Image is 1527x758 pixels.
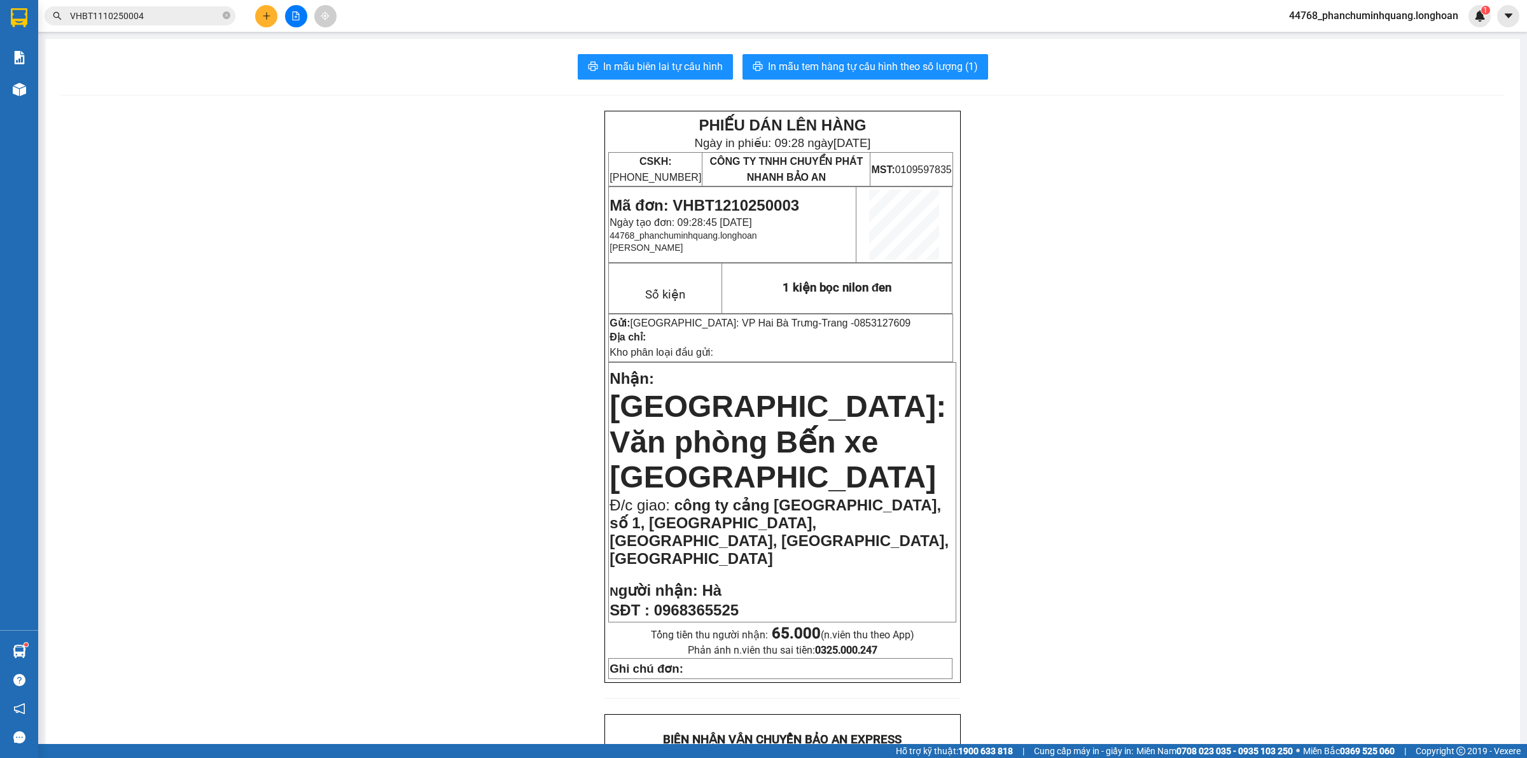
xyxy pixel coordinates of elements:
[663,733,902,747] strong: BIÊN NHẬN VẬN CHUYỂN BẢO AN EXPRESS
[1296,748,1300,754] span: ⚪️
[958,746,1013,756] strong: 1900 633 818
[699,116,866,134] strong: PHIẾU DÁN LÊN HÀNG
[13,674,25,686] span: question-circle
[13,83,26,96] img: warehouse-icon
[772,629,914,641] span: (n.viên thu theo App)
[1022,744,1024,758] span: |
[610,332,646,342] strong: Địa chỉ:
[610,496,949,567] span: công ty cảng [GEOGRAPHIC_DATA], số 1, [GEOGRAPHIC_DATA], [GEOGRAPHIC_DATA], [GEOGRAPHIC_DATA], [G...
[24,643,28,647] sup: 1
[13,51,26,64] img: solution-icon
[1136,744,1293,758] span: Miền Nam
[815,644,877,656] strong: 0325.000.247
[13,703,25,715] span: notification
[743,54,988,80] button: printerIn mẫu tem hàng tự cấu hình theo số lượng (1)
[654,601,739,619] span: 0968365525
[285,5,307,27] button: file-add
[1503,10,1514,22] span: caret-down
[1176,746,1293,756] strong: 0708 023 035 - 0935 103 250
[13,645,26,658] img: warehouse-icon
[610,585,697,598] strong: N
[1456,747,1465,755] span: copyright
[639,156,672,167] strong: CSKH:
[291,11,300,20] span: file-add
[70,9,220,23] input: Tìm tên, số ĐT hoặc mã đơn
[321,11,330,20] span: aim
[223,10,230,22] span: close-circle
[871,164,951,175] span: 0109597835
[255,5,277,27] button: plus
[1483,6,1488,15] span: 1
[772,624,821,642] strong: 65.000
[610,601,650,619] strong: SĐT :
[223,11,230,19] span: close-circle
[262,11,271,20] span: plus
[618,582,698,599] span: gười nhận:
[610,662,683,675] strong: Ghi chú đơn:
[1279,8,1468,24] span: 44768_phanchuminhquang.longhoan
[610,370,654,387] span: Nhận:
[1034,744,1133,758] span: Cung cấp máy in - giấy in:
[896,744,1013,758] span: Hỗ trợ kỹ thuật:
[603,59,723,74] span: In mẫu biên lai tự cấu hình
[702,582,722,599] span: Hà
[821,318,910,328] span: Trang -
[610,217,751,228] span: Ngày tạo đơn: 09:28:45 [DATE]
[1481,6,1490,15] sup: 1
[768,59,978,74] span: In mẫu tem hàng tự cấu hình theo số lượng (1)
[783,281,891,295] span: 1 kiện bọc nilon đen
[871,164,895,175] strong: MST:
[688,644,877,656] span: Phản ánh n.viên thu sai tiền:
[631,318,818,328] span: [GEOGRAPHIC_DATA]: VP Hai Bà Trưng
[610,347,713,358] span: Kho phân loại đầu gửi:
[610,390,946,494] span: [GEOGRAPHIC_DATA]: Văn phòng Bến xe [GEOGRAPHIC_DATA]
[53,11,62,20] span: search
[1340,746,1395,756] strong: 0369 525 060
[610,318,630,328] strong: Gửi:
[818,318,910,328] span: -
[651,629,914,641] span: Tổng tiền thu người nhận:
[13,731,25,743] span: message
[753,61,763,73] span: printer
[645,288,685,302] span: Số kiện
[610,230,757,241] span: 44768_phanchuminhquang.longhoan
[694,136,870,150] span: Ngày in phiếu: 09:28 ngày
[610,242,683,253] span: [PERSON_NAME]
[578,54,733,80] button: printerIn mẫu biên lai tự cấu hình
[610,197,799,214] span: Mã đơn: VHBT1210250003
[1497,5,1519,27] button: caret-down
[610,496,674,514] span: Đ/c giao:
[610,156,701,183] span: [PHONE_NUMBER]
[314,5,337,27] button: aim
[1404,744,1406,758] span: |
[1303,744,1395,758] span: Miền Bắc
[709,156,863,183] span: CÔNG TY TNHH CHUYỂN PHÁT NHANH BẢO AN
[833,136,871,150] span: [DATE]
[588,61,598,73] span: printer
[1474,10,1486,22] img: icon-new-feature
[854,318,910,328] span: 0853127609
[11,8,27,27] img: logo-vxr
